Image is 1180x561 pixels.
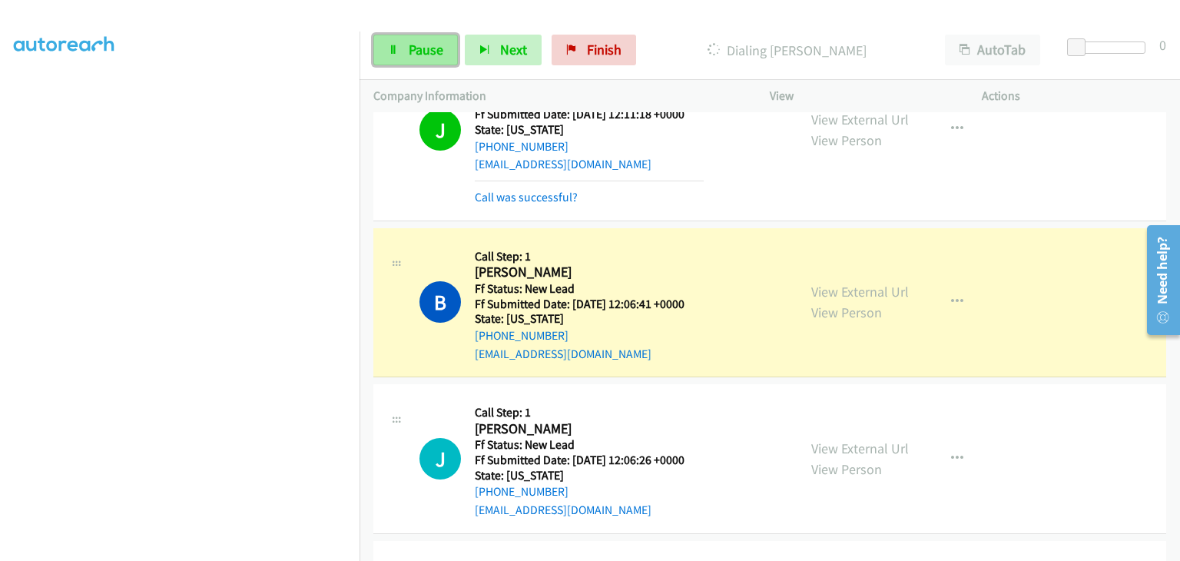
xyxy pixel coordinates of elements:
h5: Ff Submitted Date: [DATE] 12:11:18 +0000 [475,107,704,122]
h5: State: [US_STATE] [475,468,704,483]
h2: [PERSON_NAME] [475,420,704,438]
h5: Call Step: 1 [475,405,704,420]
p: Dialing [PERSON_NAME] [657,40,917,61]
a: [PHONE_NUMBER] [475,328,568,343]
button: Next [465,35,542,65]
a: [EMAIL_ADDRESS][DOMAIN_NAME] [475,347,651,361]
p: Actions [982,87,1166,105]
h5: Ff Submitted Date: [DATE] 12:06:41 +0000 [475,297,704,312]
a: View External Url [811,111,909,128]
span: Finish [587,41,621,58]
a: [PHONE_NUMBER] [475,139,568,154]
div: 0 [1159,35,1166,55]
h5: Ff Status: New Lead [475,437,704,453]
button: AutoTab [945,35,1040,65]
a: Pause [373,35,458,65]
a: View Person [811,131,882,149]
a: View Person [811,304,882,321]
h5: Call Step: 1 [475,249,704,264]
a: Finish [552,35,636,65]
h5: State: [US_STATE] [475,122,704,138]
a: [EMAIL_ADDRESS][DOMAIN_NAME] [475,503,651,517]
div: Delay between calls (in seconds) [1075,41,1145,54]
p: View [770,87,954,105]
h5: State: [US_STATE] [475,311,704,327]
a: [PHONE_NUMBER] [475,484,568,499]
h5: Ff Submitted Date: [DATE] 12:06:26 +0000 [475,453,704,468]
a: View Person [811,460,882,478]
p: Company Information [373,87,742,105]
a: View External Url [811,440,909,457]
span: Next [500,41,527,58]
h1: J [419,109,461,151]
a: View External Url [811,283,909,300]
h1: B [419,281,461,323]
span: Pause [409,41,443,58]
h1: J [419,438,461,480]
a: Call was successful? [475,190,578,204]
iframe: Resource Center [1136,219,1180,341]
h5: Ff Status: New Lead [475,281,704,297]
h2: [PERSON_NAME] [475,264,704,281]
div: The call is yet to be attempted [419,438,461,480]
a: [EMAIL_ADDRESS][DOMAIN_NAME] [475,157,651,171]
